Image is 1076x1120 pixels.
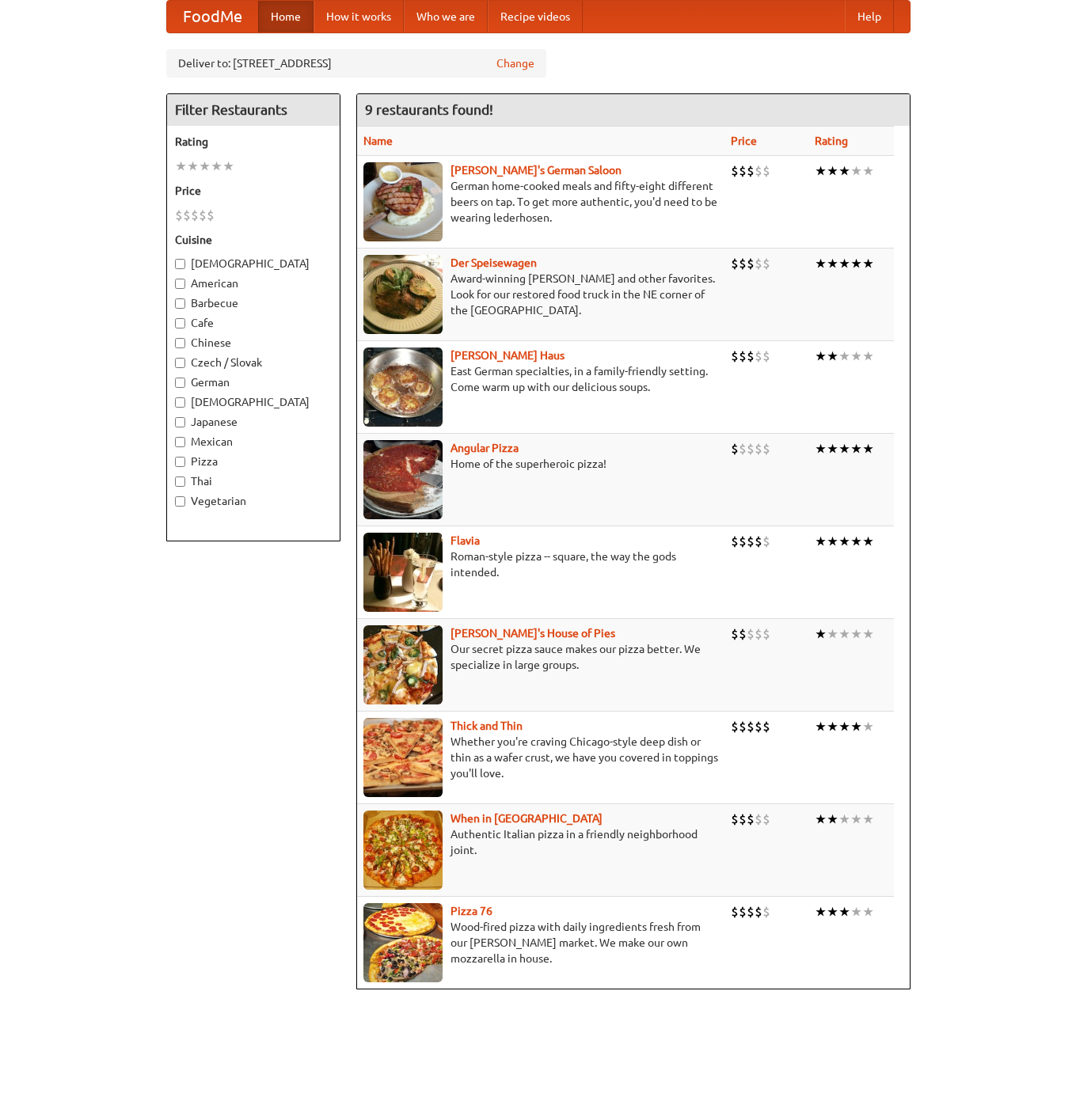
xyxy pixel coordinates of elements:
b: Flavia [451,534,480,547]
b: [PERSON_NAME] Haus [451,349,565,362]
label: Thai [175,473,332,489]
h5: Rating [175,134,332,150]
label: Mexican [175,434,332,450]
a: Who we are [404,1,488,32]
li: ★ [862,903,874,921]
img: thick.jpg [363,718,443,797]
input: Chinese [175,338,185,348]
img: flavia.jpg [363,533,443,612]
li: $ [731,718,739,735]
input: German [175,378,185,388]
li: ★ [827,718,838,735]
li: ★ [838,347,850,365]
label: American [175,275,332,291]
li: ★ [850,533,862,550]
li: ★ [211,158,222,175]
li: ★ [222,158,234,175]
b: Angular Pizza [451,442,519,454]
a: FoodMe [167,1,258,32]
a: Rating [815,135,848,147]
li: ★ [827,347,838,365]
li: $ [755,533,762,550]
li: $ [755,440,762,457]
li: ★ [862,625,874,643]
li: $ [755,255,762,272]
li: $ [755,811,762,828]
p: East German specialties, in a family-friendly setting. Come warm up with our delicious soups. [363,363,718,395]
label: Chinese [175,335,332,351]
input: Japanese [175,417,185,427]
li: ★ [838,162,850,180]
img: pizza76.jpg [363,903,443,982]
li: ★ [815,162,827,180]
li: ★ [187,158,199,175]
li: ★ [838,625,850,643]
li: $ [755,903,762,921]
li: $ [747,718,755,735]
li: $ [747,347,755,365]
li: ★ [827,162,838,180]
label: [DEMOGRAPHIC_DATA] [175,256,332,271]
p: Our secret pizza sauce makes our pizza better. We specialize in large groups. [363,641,718,673]
li: $ [747,162,755,180]
a: When in [GEOGRAPHIC_DATA] [451,812,603,825]
p: Authentic Italian pizza in a friendly neighborhood joint. [363,826,718,858]
label: German [175,374,332,390]
a: Pizza 76 [451,905,492,917]
p: Roman-style pizza -- square, the way the gods intended. [363,549,718,580]
img: kohlhaus.jpg [363,347,443,427]
p: Home of the superheroic pizza! [363,456,718,472]
a: Der Speisewagen [451,256,537,269]
li: $ [207,207,215,224]
li: $ [762,440,770,457]
input: Thai [175,476,185,487]
li: $ [731,255,739,272]
img: angular.jpg [363,440,443,519]
b: [PERSON_NAME]'s House of Pies [451,627,615,640]
li: $ [747,440,755,457]
li: $ [747,811,755,828]
li: ★ [827,255,838,272]
label: Cafe [175,315,332,331]
li: $ [739,811,747,828]
li: ★ [862,718,874,735]
input: Cafe [175,318,185,328]
a: Price [731,135,757,147]
li: $ [762,625,770,643]
li: $ [183,207,191,224]
li: ★ [862,811,874,828]
input: [DEMOGRAPHIC_DATA] [175,259,185,269]
h5: Price [175,183,332,199]
a: Help [845,1,894,32]
label: [DEMOGRAPHIC_DATA] [175,394,332,410]
li: $ [747,533,755,550]
li: ★ [815,533,827,550]
li: ★ [850,903,862,921]
li: ★ [838,718,850,735]
li: ★ [827,440,838,457]
li: $ [731,811,739,828]
li: $ [747,903,755,921]
li: ★ [815,625,827,643]
li: ★ [850,625,862,643]
li: ★ [175,158,187,175]
li: $ [739,625,747,643]
li: $ [755,162,762,180]
label: Barbecue [175,295,332,311]
img: esthers.jpg [363,162,443,241]
p: Award-winning [PERSON_NAME] and other favorites. Look for our restored food truck in the NE corne... [363,271,718,318]
li: ★ [862,255,874,272]
li: ★ [815,811,827,828]
li: ★ [827,625,838,643]
li: $ [762,903,770,921]
li: ★ [827,811,838,828]
li: ★ [850,440,862,457]
li: $ [755,347,762,365]
li: $ [762,533,770,550]
a: Change [496,55,534,71]
img: wheninrome.jpg [363,811,443,890]
li: $ [762,255,770,272]
a: [PERSON_NAME]'s German Saloon [451,164,622,177]
li: ★ [838,903,850,921]
li: ★ [838,811,850,828]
